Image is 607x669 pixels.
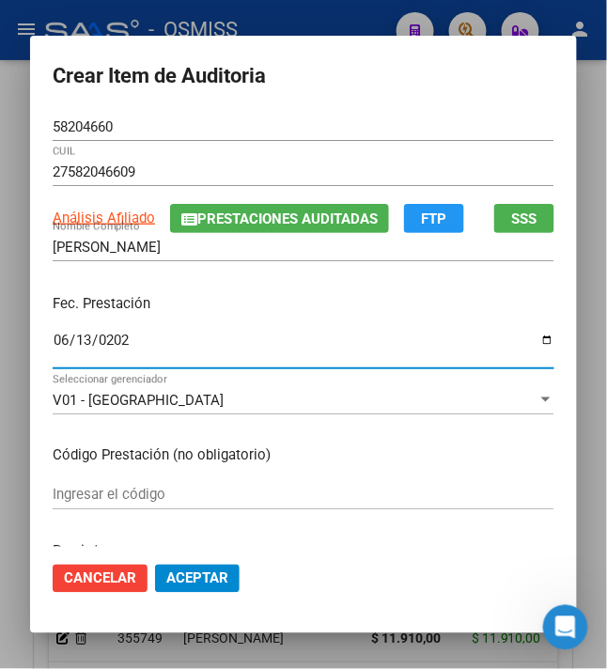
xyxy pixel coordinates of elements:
[64,570,136,587] span: Cancelar
[494,204,554,233] button: SSS
[170,204,389,233] button: Prestaciones Auditadas
[53,541,554,563] p: Precio
[166,570,228,587] span: Aceptar
[197,210,378,227] span: Prestaciones Auditadas
[543,605,588,650] iframe: Intercom live chat
[404,204,464,233] button: FTP
[53,210,155,226] span: Análisis Afiliado
[53,445,554,467] p: Código Prestación (no obligatorio)
[422,210,447,227] span: FTP
[53,565,148,593] button: Cancelar
[53,293,554,315] p: Fec. Prestación
[155,565,240,593] button: Aceptar
[53,392,224,409] span: V01 - [GEOGRAPHIC_DATA]
[53,58,554,94] h2: Crear Item de Auditoria
[512,210,537,227] span: SSS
